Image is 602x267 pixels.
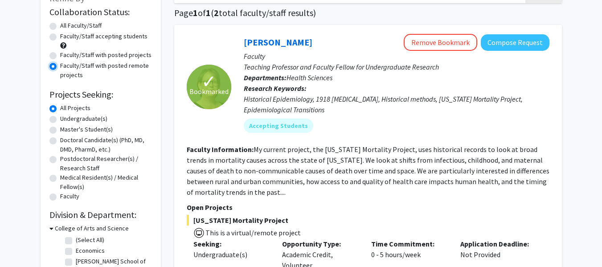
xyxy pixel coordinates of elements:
[404,34,477,51] button: Remove Bookmark
[60,192,79,201] label: Faculty
[244,62,549,72] p: Teaching Professor and Faculty Fellow for Undergraduate Research
[60,154,152,173] label: Postdoctoral Researcher(s) / Research Staff
[481,34,549,51] button: Compose Request to Carolyn Orbann
[49,7,152,17] h2: Collaboration Status:
[205,228,301,237] span: This is a virtual/remote project
[193,238,269,249] p: Seeking:
[174,8,562,18] h1: Page of ( total faculty/staff results)
[201,77,217,86] span: ✓
[60,21,102,30] label: All Faculty/Staff
[193,249,269,260] div: Undergraduate(s)
[76,235,104,245] label: (Select All)
[49,209,152,220] h2: Division & Department:
[189,86,229,97] span: Bookmarked
[244,37,312,48] a: [PERSON_NAME]
[187,145,254,154] b: Faculty Information:
[187,202,549,213] p: Open Projects
[206,7,211,18] span: 1
[60,114,107,123] label: Undergraduate(s)
[55,224,129,233] h3: College of Arts and Science
[7,227,38,260] iframe: Chat
[214,7,219,18] span: 2
[60,173,152,192] label: Medical Resident(s) / Medical Fellow(s)
[244,84,307,93] b: Research Keywords:
[187,145,549,197] fg-read-more: My current project, the [US_STATE] Mortality Project, uses historical records to look at broad tr...
[60,32,147,41] label: Faculty/Staff accepting students
[244,73,287,82] b: Departments:
[60,136,152,154] label: Doctoral Candidate(s) (PhD, MD, DMD, PharmD, etc.)
[60,103,90,113] label: All Projects
[244,51,549,62] p: Faculty
[244,94,549,115] div: Historical Epidemiology, 1918 [MEDICAL_DATA], Historical methods, [US_STATE] Mortality Project, E...
[244,119,313,133] mat-chip: Accepting Students
[371,238,447,249] p: Time Commitment:
[287,73,332,82] span: Health Sciences
[460,238,536,249] p: Application Deadline:
[60,61,152,80] label: Faculty/Staff with posted remote projects
[76,246,105,255] label: Economics
[60,125,113,134] label: Master's Student(s)
[60,50,152,60] label: Faculty/Staff with posted projects
[49,89,152,100] h2: Projects Seeking:
[187,215,549,226] span: [US_STATE] Mortality Project
[193,7,198,18] span: 1
[282,238,358,249] p: Opportunity Type:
